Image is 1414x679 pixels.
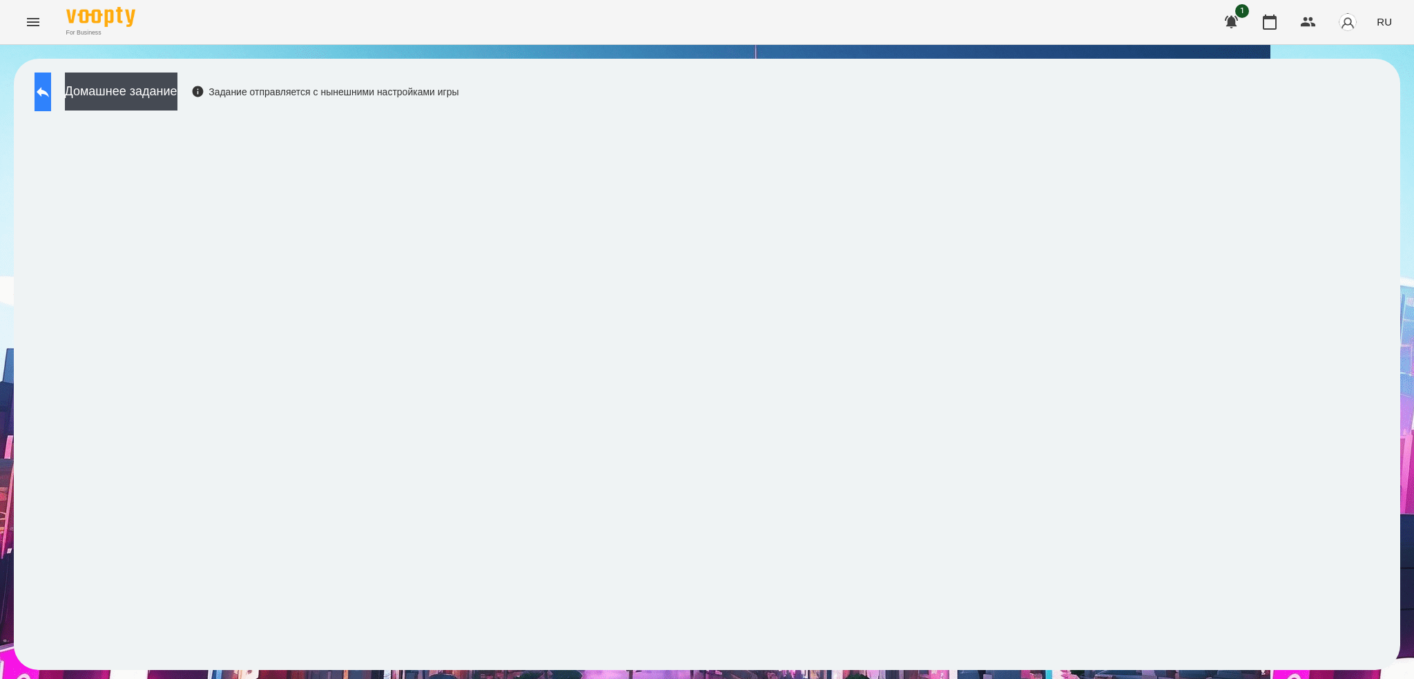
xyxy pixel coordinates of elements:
img: Voopty Logo [66,7,135,27]
img: avatar_s.png [1338,12,1357,32]
span: For Business [66,28,135,37]
span: 1 [1235,4,1249,18]
button: RU [1371,9,1397,35]
div: Задание отправляется с нынешними настройками игры [191,85,459,99]
button: Домашнее задание [65,73,177,111]
button: Menu [17,6,50,39]
span: RU [1377,15,1392,29]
